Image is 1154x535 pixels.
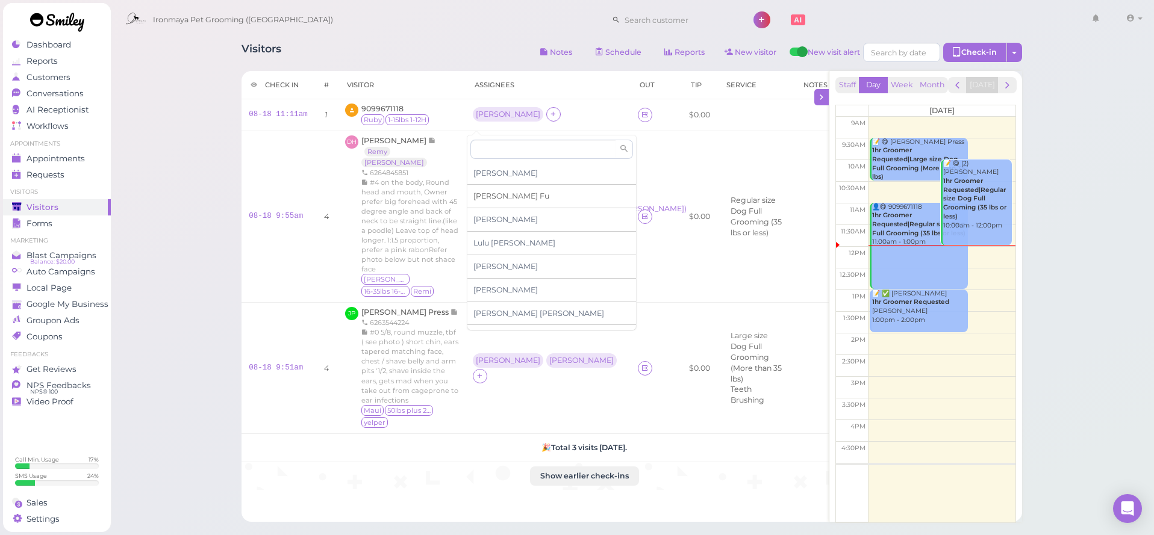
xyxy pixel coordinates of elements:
a: Customers [3,69,111,85]
a: Visitors [3,199,111,215]
th: Tip [682,71,717,99]
span: [PERSON_NAME] [473,169,538,178]
span: [PERSON_NAME] [473,285,538,294]
div: [PERSON_NAME] [549,356,614,365]
th: Check in [242,71,315,99]
span: Forms [27,218,52,229]
a: Sales [3,495,111,511]
div: 17 % [89,456,99,463]
span: [DATE] [929,106,955,115]
li: Teeth Brushing [728,384,787,406]
a: 9099671118 [361,104,404,113]
span: Get Reviews [27,364,76,374]
span: [PERSON_NAME] [361,136,428,145]
a: AI Receptionist [3,102,111,118]
button: Day [859,77,888,93]
span: Reports [27,56,58,66]
span: Balance: $20.00 [30,257,75,267]
span: Ruby [361,114,384,125]
span: Auto Campaigns [27,267,95,277]
a: New visitor [715,43,787,62]
span: 16-35lbs 16-20lbs [361,286,410,297]
span: Google My Business [27,299,108,309]
span: NPS® 100 [30,387,58,397]
a: Reports [655,43,715,62]
span: Workflows [27,121,69,131]
div: 6264845851 [361,168,458,178]
a: Video Proof [3,394,111,410]
span: 10:30am [839,184,865,192]
a: Groupon Ads [3,312,111,329]
span: New visit alert [808,47,860,65]
span: [PERSON_NAME] Fu [473,191,549,200]
a: [PERSON_NAME] Press [361,308,458,317]
a: Forms [3,215,111,232]
span: Requests [27,170,64,180]
th: Out [631,71,664,99]
div: 📝 ✅ [PERSON_NAME] [PERSON_NAME] 1:00pm - 2:00pm [872,289,968,325]
span: 3:30pm [842,401,865,409]
button: [DATE] [966,77,999,93]
span: 9am [851,119,865,127]
div: [PERSON_NAME] [PERSON_NAME] [473,353,620,369]
td: $0.00 [682,99,717,131]
span: 1-15lbs 1-12H [385,114,429,125]
b: 1hr Groomer Requested [872,298,949,306]
i: 1 [325,110,328,119]
span: #4 on the body, Round head and mouth, Owner prefer big forehead with 45 degree angle and back of ... [361,178,458,274]
button: prev [948,77,967,93]
span: Settings [27,514,60,524]
a: Dashboard [3,37,111,53]
input: Search customer [620,10,737,29]
a: Get Reviews [3,361,111,377]
li: Large size Dog Full Grooming (More than 35 lbs) [728,330,787,384]
div: Call Min. Usage [15,456,59,463]
a: 08-18 9:55am [249,212,303,220]
a: Workflows [3,118,111,134]
div: [PERSON_NAME] [473,107,546,123]
span: Conversations [27,88,84,99]
a: Google My Business [3,296,111,312]
a: Coupons [3,329,111,345]
button: Week [887,77,917,93]
div: 6263544224 [361,318,458,327]
div: # [324,80,329,90]
span: Ironmaya Pet Grooming ([GEOGRAPHIC_DATA]) [153,3,333,37]
div: 📝 😋 [PERSON_NAME] Press [PERSON_NAME] 9:30am - 10:30am [872,138,968,200]
span: 4:30pm [841,444,865,452]
a: 08-18 9:51am [249,363,303,372]
div: Check-in [943,43,1007,62]
button: Staff [835,77,859,93]
button: next [998,77,1017,93]
a: Reports [3,53,111,69]
span: Local Page [27,283,72,293]
button: Month [916,77,948,93]
span: 3pm [851,379,865,387]
span: Sales [27,498,48,508]
span: 4pm [850,422,865,430]
i: 4 [324,212,329,221]
span: yelper [361,417,388,428]
a: NPS Feedbacks NPS® 100 [3,377,111,394]
span: Blast Campaigns [27,250,96,261]
td: $0.00 [682,303,717,434]
div: SMS Usage [15,472,47,480]
span: Note [428,136,436,145]
span: Appointments [27,153,85,164]
button: Show earlier check-ins [530,466,639,486]
h1: Visitors [242,43,281,65]
a: Requests [3,167,111,183]
a: Auto Campaigns [3,264,111,280]
b: 1hr Groomer Requested|Regular size Dog Full Grooming (35 lbs or less) [872,211,965,237]
a: Appointments [3,150,111,167]
span: 2pm [851,336,865,344]
span: Note [451,308,458,317]
li: Visitors [3,188,111,196]
td: $0.00 [682,131,717,302]
span: 1pm [852,292,865,300]
span: Remi [411,286,434,297]
div: Open Intercom Messenger [1113,494,1142,523]
h5: 🎉 Total 3 visits [DATE]. [249,443,920,452]
div: 👤😋 9099671118 11:00am - 1:00pm [872,203,968,247]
